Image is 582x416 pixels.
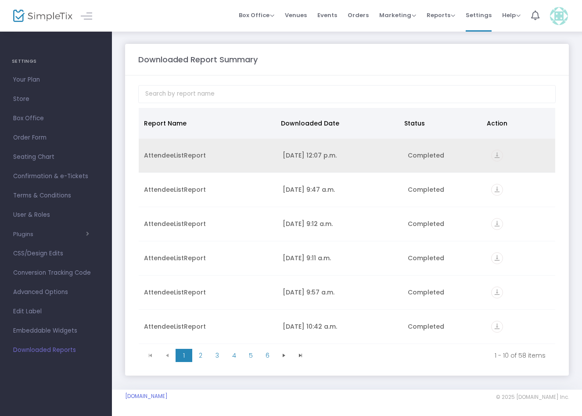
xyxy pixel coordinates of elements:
span: User & Roles [13,209,99,221]
div: Completed [408,254,481,262]
div: https://go.SimpleTix.com/7pko6 [491,184,550,196]
div: https://go.SimpleTix.com/ete7y [491,150,550,161]
th: Downloaded Date [276,108,399,139]
div: https://go.SimpleTix.com/i8qj5 [491,321,550,333]
div: https://go.SimpleTix.com/tzonp [491,252,550,264]
span: Advanced Options [13,287,99,298]
div: Data table [139,108,555,345]
span: Page 5 [242,349,259,362]
div: AttendeeListReport [144,288,272,297]
span: Embeddable Widgets [13,325,99,337]
span: Go to the next page [276,349,292,362]
h4: SETTINGS [12,53,100,70]
i: vertical_align_bottom [491,184,503,196]
span: Events [317,4,337,26]
div: 2025-09-03 9:12 a.m. [283,219,397,228]
span: Page 3 [209,349,226,362]
a: vertical_align_bottom [491,152,503,161]
span: CSS/Design Edits [13,248,99,259]
div: 2025-08-25 10:42 a.m. [283,322,397,331]
div: AttendeeListReport [144,185,272,194]
span: Reports [427,11,455,19]
div: Completed [408,288,481,297]
div: Completed [408,151,481,160]
i: vertical_align_bottom [491,321,503,333]
span: Settings [466,4,492,26]
div: 2025-09-03 9:11 a.m. [283,254,397,262]
div: AttendeeListReport [144,254,272,262]
i: vertical_align_bottom [491,150,503,161]
a: vertical_align_bottom [491,323,503,332]
div: Completed [408,219,481,228]
i: vertical_align_bottom [491,218,503,230]
div: 2025-09-16 12:07 p.m. [283,151,397,160]
span: Venues [285,4,307,26]
div: AttendeeListReport [144,219,272,228]
i: vertical_align_bottom [491,252,503,264]
span: Edit Label [13,306,99,317]
div: Completed [408,185,481,194]
span: Order Form [13,132,99,143]
i: vertical_align_bottom [491,287,503,298]
span: Downloaded Reports [13,344,99,356]
a: vertical_align_bottom [491,221,503,230]
span: Go to the next page [280,352,287,359]
th: Status [399,108,481,139]
span: Confirmation & e-Tickets [13,171,99,182]
div: https://go.SimpleTix.com/n6m5t [491,218,550,230]
span: Orders [348,4,369,26]
div: https://go.SimpleTix.com/o483z [491,287,550,298]
span: Page 1 [176,349,192,362]
span: Page 6 [259,349,276,362]
span: Go to the last page [292,349,309,362]
span: Conversion Tracking Code [13,267,99,279]
th: Report Name [139,108,276,139]
input: Search by report name [138,85,556,103]
span: Seating Chart [13,151,99,163]
span: Go to the last page [297,352,304,359]
span: Your Plan [13,74,99,86]
span: Terms & Conditions [13,190,99,201]
div: AttendeeListReport [144,151,272,160]
kendo-pager-info: 1 - 10 of 58 items [315,351,546,360]
div: Completed [408,322,481,331]
span: Page 4 [226,349,242,362]
button: Plugins [13,231,89,238]
span: Store [13,93,99,105]
a: vertical_align_bottom [491,289,503,298]
div: 2025-09-09 9:47 a.m. [283,185,397,194]
div: AttendeeListReport [144,322,272,331]
div: 2025-08-29 9:57 a.m. [283,288,397,297]
span: Page 2 [192,349,209,362]
span: Box Office [13,113,99,124]
span: © 2025 [DOMAIN_NAME] Inc. [496,394,569,401]
a: vertical_align_bottom [491,186,503,195]
a: [DOMAIN_NAME] [125,393,168,400]
span: Help [502,11,521,19]
th: Action [481,108,550,139]
span: Marketing [379,11,416,19]
m-panel-title: Downloaded Report Summary [138,54,258,65]
a: vertical_align_bottom [491,255,503,264]
span: Box Office [239,11,274,19]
